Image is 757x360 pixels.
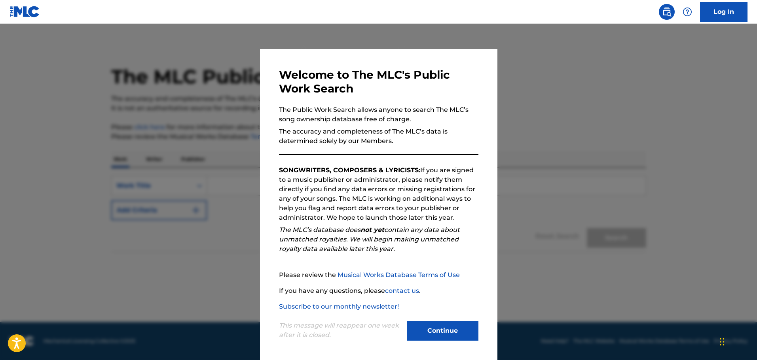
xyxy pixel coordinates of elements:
p: If you are signed to a music publisher or administrator, please notify them directly if you find ... [279,166,478,222]
a: Public Search [659,4,675,20]
img: MLC Logo [9,6,40,17]
p: The Public Work Search allows anyone to search The MLC’s song ownership database free of charge. [279,105,478,124]
strong: not yet [360,226,384,234]
em: The MLC’s database does contain any data about unmatched royalties. We will begin making unmatche... [279,226,460,253]
h3: Welcome to The MLC's Public Work Search [279,68,478,96]
p: If you have any questions, please . [279,286,478,296]
a: Musical Works Database Terms of Use [338,271,460,279]
div: Drag [720,330,725,354]
div: Help [679,4,695,20]
iframe: Chat Widget [717,322,757,360]
img: search [662,7,672,17]
p: This message will reappear one week after it is closed. [279,321,402,340]
a: contact us [385,287,419,294]
p: Please review the [279,270,478,280]
a: Subscribe to our monthly newsletter! [279,303,399,310]
p: The accuracy and completeness of The MLC’s data is determined solely by our Members. [279,127,478,146]
img: help [683,7,692,17]
strong: SONGWRITERS, COMPOSERS & LYRICISTS: [279,166,420,174]
button: Continue [407,321,478,341]
a: Log In [700,2,748,22]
